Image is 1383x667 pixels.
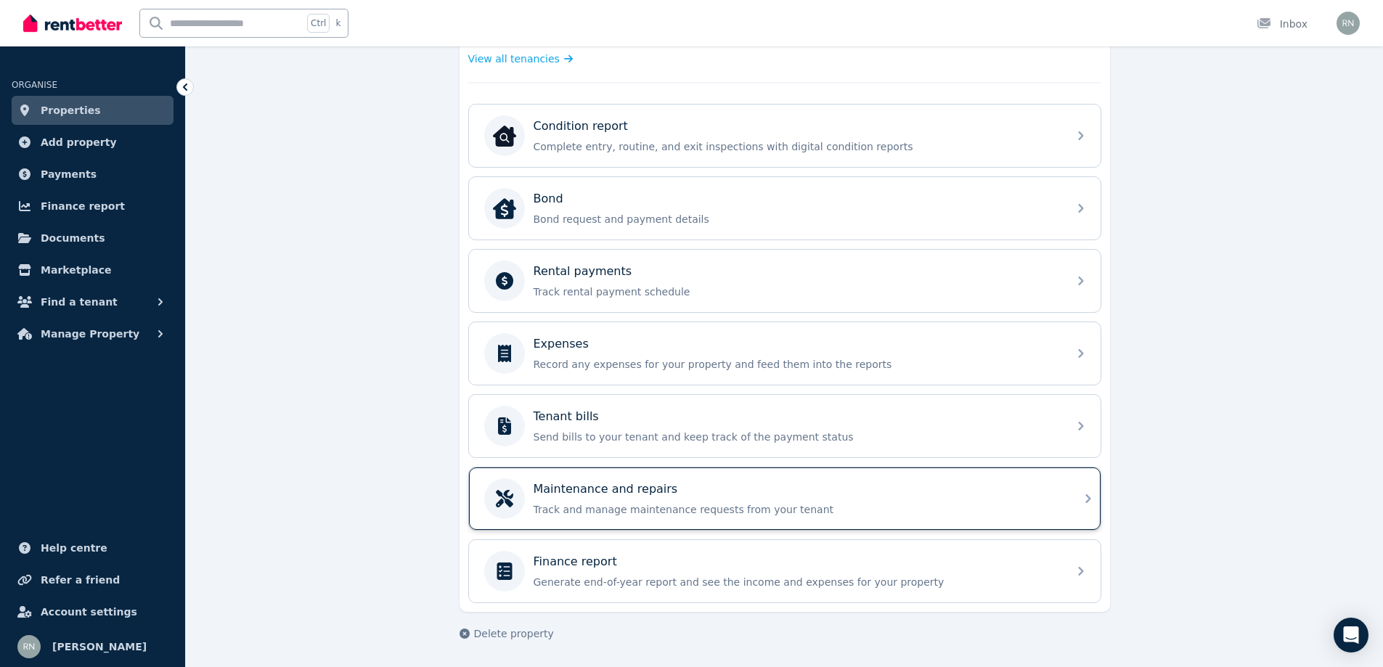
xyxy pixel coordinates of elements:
[12,80,57,90] span: ORGANISE
[12,565,174,594] a: Refer a friend
[534,430,1059,444] p: Send bills to your tenant and keep track of the payment status
[12,287,174,316] button: Find a tenant
[469,467,1101,530] a: Maintenance and repairsTrack and manage maintenance requests from your tenant
[469,177,1101,240] a: BondBondBond request and payment details
[534,118,628,135] p: Condition report
[12,128,174,157] a: Add property
[12,224,174,253] a: Documents
[12,160,174,189] a: Payments
[534,263,632,280] p: Rental payments
[534,190,563,208] p: Bond
[468,52,574,66] a: View all tenancies
[41,102,101,119] span: Properties
[469,395,1101,457] a: Tenant billsSend bills to your tenant and keep track of the payment status
[1257,17,1307,31] div: Inbox
[41,293,118,311] span: Find a tenant
[534,285,1059,299] p: Track rental payment schedule
[12,96,174,125] a: Properties
[534,553,617,570] p: Finance report
[469,105,1101,167] a: Condition reportCondition reportComplete entry, routine, and exit inspections with digital condit...
[469,322,1101,385] a: ExpensesRecord any expenses for your property and feed them into the reports
[23,12,122,34] img: RentBetter
[534,335,589,353] p: Expenses
[469,540,1101,602] a: Finance reportGenerate end-of-year report and see the income and expenses for your property
[468,52,560,66] span: View all tenancies
[41,261,111,279] span: Marketplace
[41,325,139,343] span: Manage Property
[493,124,516,147] img: Condition report
[534,212,1059,226] p: Bond request and payment details
[534,480,678,498] p: Maintenance and repairs
[1337,12,1360,35] img: Ross Nelson
[12,597,174,626] a: Account settings
[41,134,117,151] span: Add property
[41,165,97,183] span: Payments
[534,139,1059,154] p: Complete entry, routine, and exit inspections with digital condition reports
[41,229,105,247] span: Documents
[41,571,120,589] span: Refer a friend
[12,192,174,221] a: Finance report
[534,357,1059,372] p: Record any expenses for your property and feed them into the reports
[12,533,174,562] a: Help centre
[469,250,1101,312] a: Rental paymentsTrack rental payment schedule
[335,17,340,29] span: k
[41,603,137,621] span: Account settings
[41,539,107,557] span: Help centre
[474,626,554,641] span: Delete property
[41,197,125,215] span: Finance report
[52,638,147,655] span: [PERSON_NAME]
[17,635,41,658] img: Ross Nelson
[12,319,174,348] button: Manage Property
[534,502,1059,517] p: Track and manage maintenance requests from your tenant
[1334,618,1368,652] div: Open Intercom Messenger
[493,197,516,220] img: Bond
[307,14,330,33] span: Ctrl
[12,255,174,285] a: Marketplace
[460,626,554,641] button: Delete property
[534,408,599,425] p: Tenant bills
[534,575,1059,589] p: Generate end-of-year report and see the income and expenses for your property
